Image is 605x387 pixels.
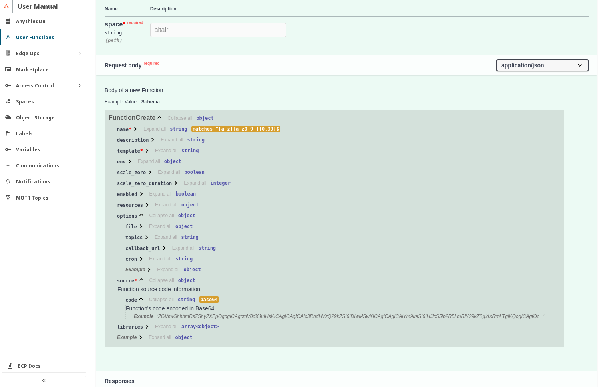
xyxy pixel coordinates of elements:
p: Function source code information. [117,286,552,292]
div: enabled [117,191,137,197]
span: Example [117,335,137,340]
strong: string [177,234,198,240]
div: resources [117,202,143,208]
h4: Responses [105,378,589,384]
span: "ZGVmIGhhbmRsZShyZXEpOgogICAgcmV0dXJuIHsKICAgICAgICAic3RhdHVzQ29kZSI6IDIwMSwKICAgICAgICAiYm9keSI6... [153,314,544,319]
button: Expand all [147,224,171,230]
strong: integer [206,180,231,186]
strong: string [177,148,199,153]
strong: object [174,213,195,218]
button: Expand all [135,159,160,165]
div: env [117,159,126,165]
button: FunctionCreate [109,114,165,122]
button: name [117,125,141,133]
div: libraries [117,324,143,330]
button: Collapse all [147,213,174,219]
button: Example [117,265,155,273]
input: space [150,23,286,37]
strong: string [171,256,193,262]
button: template [117,146,153,154]
p: Body of a new Function [105,87,589,93]
div: ( path ) [105,38,150,43]
button: Schema [141,99,160,105]
span: Example [134,314,153,319]
strong: object [179,267,201,272]
div: name [117,127,131,132]
button: Expand all [153,324,177,330]
button: Collapse all [165,115,192,122]
strong: string [195,245,216,251]
div: file [125,224,137,230]
button: Example [109,333,146,341]
button: description [117,135,158,143]
th: Name [105,1,150,17]
button: Expand all [153,202,177,208]
button: source [117,276,147,284]
div: FunctionCreate [109,114,155,121]
button: code [125,295,147,303]
button: options [117,211,147,219]
strong: object [192,115,213,121]
h4: Request body [105,62,496,69]
span: base64 [199,296,219,303]
div: description [117,137,149,143]
button: resources [117,200,153,208]
div: scale_zero [117,170,146,175]
button: callback_url [125,244,170,252]
button: libraries [117,322,153,330]
div: string [105,28,150,38]
button: Expand all [141,126,166,133]
p: Function's code encoded in Base64. [126,305,544,312]
button: Expand all [147,256,171,262]
button: enabled [117,189,147,198]
button: scale_zero_duration [117,179,181,187]
button: Expand all [170,245,195,252]
div: options [117,213,137,219]
button: topics [125,233,152,241]
div: template [117,148,143,154]
div: cron [125,256,137,262]
button: Expand all [155,267,179,273]
button: scale_zero [117,168,155,176]
strong: object [171,224,193,229]
div: code [125,297,137,303]
button: Expand all [152,234,177,241]
strong: array<object> [177,324,219,329]
strong: object [174,278,195,283]
button: Example Value [105,99,137,105]
button: Expand all [181,180,206,187]
button: Expand all [146,335,171,341]
div: space [105,21,145,28]
span: Example [125,267,145,272]
button: env [117,157,135,165]
button: Collapse all [147,297,174,303]
button: Expand all [147,191,172,198]
strong: string [183,137,205,143]
button: Expand all [158,137,183,143]
button: file [125,222,147,230]
strong: object [177,202,199,208]
button: Expand all [153,148,177,154]
strong: string [166,126,187,132]
select: Request content type [496,59,589,71]
div: source [117,278,137,284]
div: callback_url [125,246,160,251]
div: scale_zero_duration [117,181,172,186]
strong: boolean [172,191,196,197]
button: cron [125,254,147,262]
strong: boolean [180,169,205,175]
button: Collapse all [147,278,174,284]
span: matches ^[a-z][a-z0-9-]{0,39}$ [191,126,281,132]
strong: object [171,335,192,340]
strong: object [160,159,181,164]
div: topics [125,235,143,240]
button: Expand all [155,169,180,176]
strong: string [174,297,195,302]
th: Description [150,1,589,17]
